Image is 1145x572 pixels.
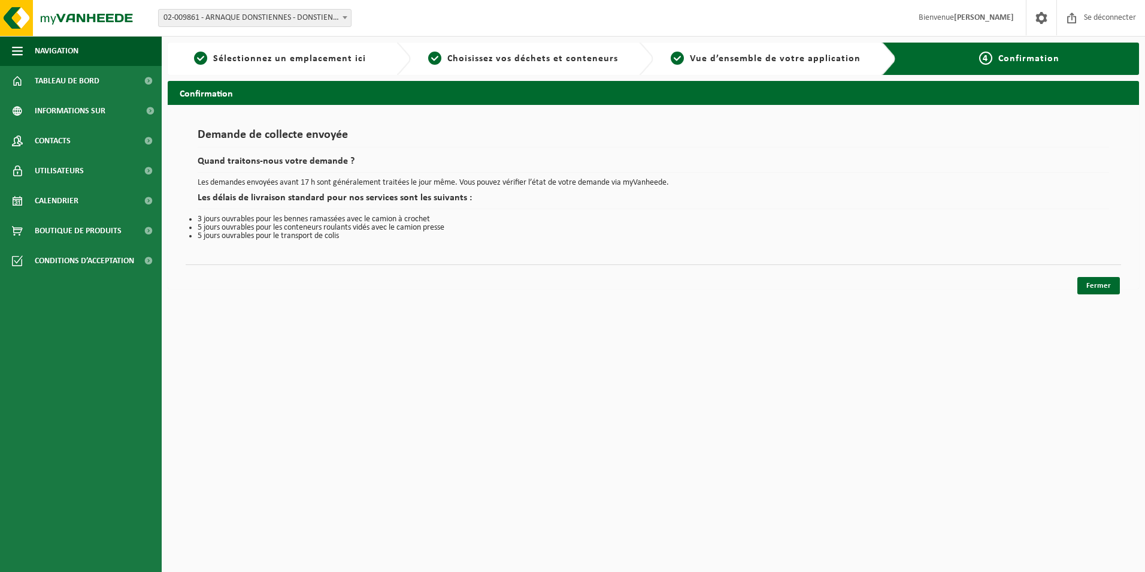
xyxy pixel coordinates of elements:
a: 3Vue d’ensemble de votre application [659,52,873,66]
span: 02-009861 - SCAM DONSTIENNES - DONSTIENNES [159,10,351,26]
span: Boutique de produits [35,216,122,246]
strong: [PERSON_NAME] [954,13,1014,22]
h2: Confirmation [168,81,1139,104]
span: Informations sur l’entreprise [35,96,138,126]
span: Conditions d’acceptation [35,246,134,276]
span: Navigation [35,36,78,66]
font: Bienvenue [919,13,1014,22]
h1: Demande de collecte envoyée [198,129,1109,147]
span: Vue d’ensemble de votre application [690,54,861,64]
li: 5 jours ouvrables pour le transport de colis [198,232,1109,240]
span: Utilisateurs [35,156,84,186]
span: Contacts [35,126,71,156]
iframe: chat widget [6,546,200,572]
a: 2Choisissez vos déchets et conteneurs [417,52,630,66]
span: Sélectionnez un emplacement ici [213,54,366,64]
h2: Quand traitons-nous votre demande ? [198,156,1109,173]
span: 2 [428,52,441,65]
li: 5 jours ouvrables pour les conteneurs roulants vidés avec le camion presse [198,224,1109,232]
li: 3 jours ouvrables pour les bennes ramassées avec le camion à crochet [198,215,1109,224]
span: Calendrier [35,186,78,216]
a: 1Sélectionnez un emplacement ici [174,52,387,66]
span: 4 [979,52,992,65]
a: Fermer [1077,277,1120,294]
span: Tableau de bord [35,66,99,96]
span: Confirmation [998,54,1059,64]
h2: Les délais de livraison standard pour nos services sont les suivants : [198,193,1109,209]
p: Les demandes envoyées avant 17 h sont généralement traitées le jour même. Vous pouvez vérifier l’... [198,179,1109,187]
span: 1 [194,52,207,65]
span: Choisissez vos déchets et conteneurs [447,54,618,64]
span: 02-009861 - SCAM DONSTIENNES - DONSTIENNES [158,9,352,27]
span: 3 [671,52,684,65]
